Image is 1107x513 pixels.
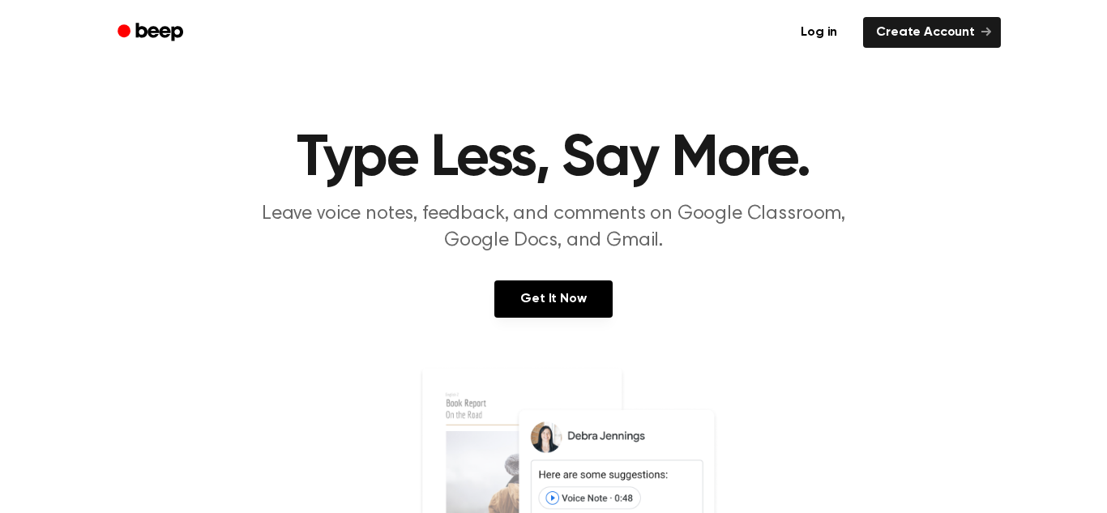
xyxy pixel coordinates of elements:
a: Create Account [863,17,1001,48]
a: Get It Now [494,280,612,318]
p: Leave voice notes, feedback, and comments on Google Classroom, Google Docs, and Gmail. [242,201,865,254]
a: Beep [106,17,198,49]
h1: Type Less, Say More. [139,130,968,188]
a: Log in [784,14,853,51]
